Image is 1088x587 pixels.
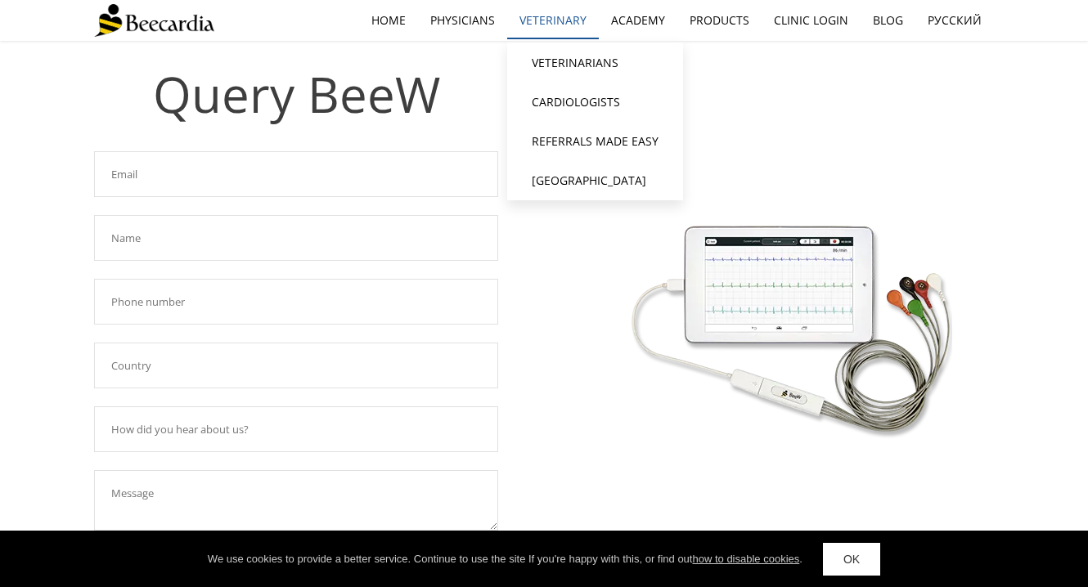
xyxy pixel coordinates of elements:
span: Query BeeW [153,60,440,128]
input: Phone number [94,279,498,325]
input: Name [94,215,498,261]
img: Beecardia [94,4,214,37]
input: Email [94,151,498,197]
a: Referrals Made Easy [507,122,683,161]
a: how to disable cookies [692,553,799,565]
a: Clinic Login [762,2,861,39]
a: Products [677,2,762,39]
a: OK [823,543,880,576]
input: Country [94,343,498,388]
a: Veterinary [507,2,599,39]
a: Cardiologists [507,83,683,122]
a: home [359,2,418,39]
a: [GEOGRAPHIC_DATA] [507,161,683,200]
a: Veterinarians [507,43,683,83]
a: Physicians [418,2,507,39]
a: Academy [599,2,677,39]
a: Blog [861,2,915,39]
a: Русский [915,2,994,39]
input: How did you hear about us? [94,406,498,452]
div: We use cookies to provide a better service. Continue to use the site If you're happy with this, o... [208,551,803,567]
